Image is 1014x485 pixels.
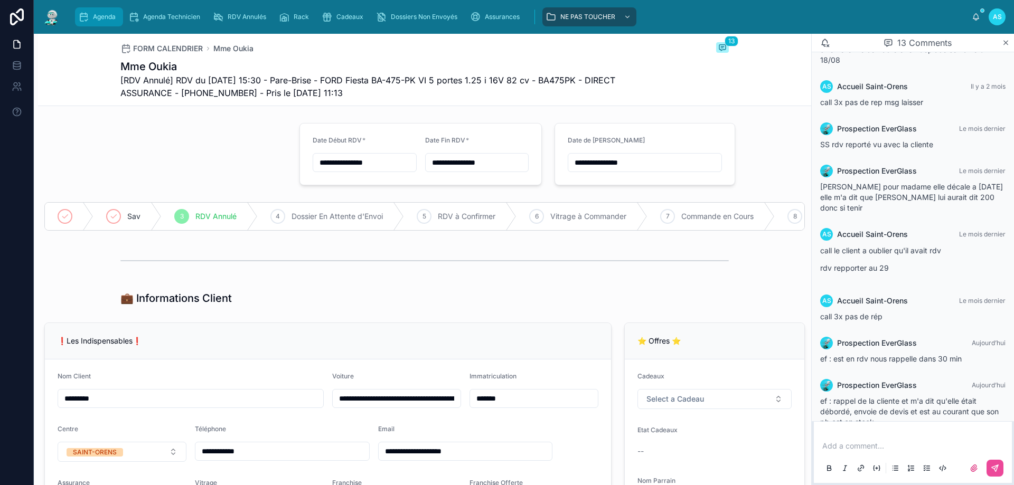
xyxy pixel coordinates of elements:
span: 13 [725,36,738,46]
a: Rack [276,7,316,26]
div: scrollable content [70,5,972,28]
span: Dossier En Attente d'Envoi [292,211,383,222]
span: Accueil Saint-Orens [837,296,908,306]
img: App logo [42,8,61,25]
span: ef : est en rdv nous rappelle dans 30 min [820,354,962,363]
span: -- [637,446,644,457]
span: Sav [127,211,140,222]
span: Accueil Saint-Orens [837,229,908,240]
button: Select Button [58,442,186,462]
span: Dossiers Non Envoyés [391,13,457,21]
span: Prospection EverGlass [837,166,917,176]
span: call 3x pas de rep msg laisser [820,98,923,107]
button: Select Button [637,389,792,409]
span: [PERSON_NAME] pour madame elle décale a [DATE] elle m'a dit que [PERSON_NAME] lui aurait dit 200 ... [820,182,1003,212]
span: AS [822,82,831,91]
span: 8 [793,212,797,221]
span: AS [993,13,1002,21]
p: rdv repporter au 29 [820,262,1006,273]
span: Nom Client [58,372,91,380]
span: AS [822,297,831,305]
a: Assurances [467,7,527,26]
span: call 3x pas de rép [820,312,882,321]
span: Commande en Cours [681,211,754,222]
span: NE PAS TOUCHER [560,13,615,21]
span: FORM CALENDRIER [133,43,203,54]
span: Etat Cadeaux [637,426,678,434]
span: Le mois dernier [959,297,1006,305]
span: SS rdv reporté vu avec la cliente [820,140,933,149]
span: AS [822,230,831,239]
span: RDV Annulé [195,211,237,222]
span: Cadeaux [336,13,363,21]
span: 3 [180,212,184,221]
span: Nom Parrain [637,477,675,484]
span: Cadeaux [637,372,664,380]
span: Vitrage à Commander [550,211,626,222]
a: Agenda Technicien [125,7,208,26]
span: Le mois dernier [959,230,1006,238]
span: Voiture [332,372,354,380]
span: Date de [PERSON_NAME] [568,136,645,144]
a: NE PAS TOUCHER [542,7,636,26]
span: Il y a 2 mois [971,82,1006,90]
a: RDV Annulés [210,7,274,26]
span: Prospection EverGlass [837,123,917,134]
span: Immatriculation [470,372,517,380]
span: 13 Comments [897,36,952,49]
span: 5 [422,212,426,221]
div: SAINT-ORENS [73,448,117,457]
span: Aujourd’hui [972,381,1006,389]
span: RDV à Confirmer [438,211,495,222]
span: 6 [535,212,539,221]
span: Agenda Technicien [143,13,200,21]
span: Date Début RDV [313,136,362,144]
span: Le mois dernier [959,167,1006,175]
button: 13 [716,42,729,55]
span: 4 [276,212,280,221]
span: ef : rappel de la cliente et m'a dit qu'elle était débordé, envoie de devis et est au courant que... [820,396,999,426]
span: Téléphone [195,425,226,433]
span: [RDV Annulé] RDV du [DATE] 15:30 - Pare-Brise - FORD Fiesta BA-475-PK VI 5 portes 1.25 i 16V 82 c... [120,74,650,99]
span: Le mois dernier [959,125,1006,132]
a: Cadeaux [318,7,371,26]
span: Rack [294,13,309,21]
h1: Mme Oukia [120,59,650,74]
span: RDV Annulés [228,13,266,21]
span: Accueil Saint-Orens [837,81,908,92]
a: FORM CALENDRIER [120,43,203,54]
span: 7 [666,212,670,221]
span: Prospection EverGlass [837,380,917,391]
span: Assurances [485,13,520,21]
span: Aujourd’hui [972,339,1006,347]
span: Select a Cadeau [646,394,704,404]
span: Email [378,425,395,433]
span: Agenda [93,13,116,21]
span: Centre [58,425,78,433]
span: Date Fin RDV [425,136,465,144]
a: Mme Oukia [213,43,253,54]
span: ❗Les Indispensables❗ [58,336,142,345]
a: Agenda [75,7,123,26]
span: Prospection EverGlass [837,338,917,348]
p: call le client a oublier qu'il avait rdv [820,245,1006,256]
h1: 💼 Informations Client [120,291,232,306]
span: ⭐ Offres ⭐ [637,336,681,345]
a: Dossiers Non Envoyés [373,7,465,26]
